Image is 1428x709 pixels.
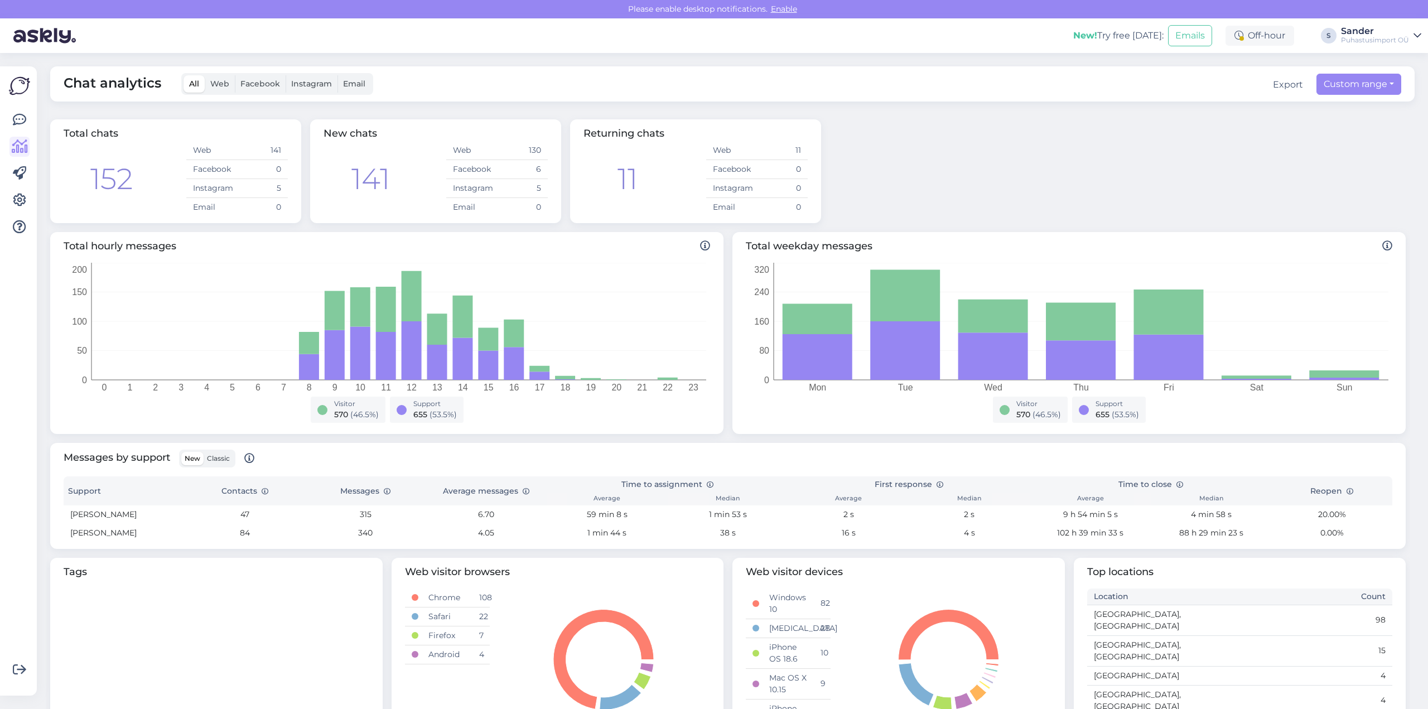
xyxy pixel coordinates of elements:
[185,524,306,542] td: 84
[1321,28,1337,44] div: S
[1164,383,1174,392] tspan: Fri
[186,179,237,198] td: Instagram
[788,493,909,505] th: Average
[446,160,497,179] td: Facebook
[757,141,808,160] td: 11
[1030,476,1271,493] th: Time to close
[472,607,489,626] td: 22
[706,141,757,160] td: Web
[1033,409,1061,419] span: ( 46.5 %)
[754,265,769,274] tspan: 320
[472,589,489,607] td: 108
[809,383,826,392] tspan: Mon
[706,179,757,198] td: Instagram
[1239,666,1392,685] td: 4
[178,383,184,392] tspan: 3
[1016,409,1030,419] span: 570
[1112,409,1139,419] span: ( 53.5 %)
[446,141,497,160] td: Web
[186,160,237,179] td: Facebook
[237,198,288,217] td: 0
[984,383,1002,392] tspan: Wed
[64,505,185,524] td: [PERSON_NAME]
[688,383,698,392] tspan: 23
[185,454,200,462] span: New
[611,383,621,392] tspan: 20
[240,79,280,89] span: Facebook
[189,79,199,89] span: All
[351,157,390,201] div: 141
[768,4,800,14] span: Enable
[305,505,426,524] td: 315
[497,160,548,179] td: 6
[1030,493,1151,505] th: Average
[663,383,673,392] tspan: 22
[186,198,237,217] td: Email
[1096,409,1109,419] span: 655
[1341,27,1421,45] a: SanderPuhastusimport OÜ
[1151,524,1272,542] td: 88 h 29 min 23 s
[102,383,107,392] tspan: 0
[1030,524,1151,542] td: 102 h 39 min 33 s
[1271,505,1392,524] td: 20.00%
[788,524,909,542] td: 16 s
[1087,605,1240,635] td: [GEOGRAPHIC_DATA], [GEOGRAPHIC_DATA]
[1151,505,1272,524] td: 4 min 58 s
[413,399,457,409] div: Support
[422,607,472,626] td: Safari
[334,409,348,419] span: 570
[343,79,365,89] span: Email
[547,476,788,493] th: Time to assignment
[788,476,1030,493] th: First response
[77,346,87,355] tspan: 50
[1239,605,1392,635] td: 98
[446,198,497,217] td: Email
[757,160,808,179] td: 0
[1073,29,1164,42] div: Try free [DATE]:
[746,239,1392,254] span: Total weekday messages
[1226,26,1294,46] div: Off-hour
[381,383,391,392] tspan: 11
[637,383,647,392] tspan: 21
[64,239,710,254] span: Total hourly messages
[754,287,769,297] tspan: 240
[757,179,808,198] td: 0
[64,127,118,139] span: Total chats
[472,645,489,664] td: 4
[509,383,519,392] tspan: 16
[426,505,547,524] td: 6.70
[1250,383,1264,392] tspan: Sat
[547,493,668,505] th: Average
[334,399,379,409] div: Visitor
[1273,78,1303,91] button: Export
[1087,666,1240,685] td: [GEOGRAPHIC_DATA]
[763,589,813,619] td: Windows 10
[1168,25,1212,46] button: Emails
[305,524,426,542] td: 340
[153,383,158,392] tspan: 2
[210,79,229,89] span: Web
[1151,493,1272,505] th: Median
[446,179,497,198] td: Instagram
[583,127,664,139] span: Returning chats
[1337,383,1352,392] tspan: Sun
[72,265,87,274] tspan: 200
[1271,476,1392,505] th: Reopen
[72,317,87,326] tspan: 100
[186,141,237,160] td: Web
[407,383,417,392] tspan: 12
[90,157,133,201] div: 152
[814,589,831,619] td: 82
[82,375,87,385] tspan: 0
[426,524,547,542] td: 4.05
[1239,589,1392,605] th: Count
[706,198,757,217] td: Email
[668,524,789,542] td: 38 s
[458,383,468,392] tspan: 14
[668,493,789,505] th: Median
[763,638,813,668] td: iPhone OS 18.6
[547,524,668,542] td: 1 min 44 s
[484,383,494,392] tspan: 15
[759,346,769,355] tspan: 80
[185,476,306,505] th: Contacts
